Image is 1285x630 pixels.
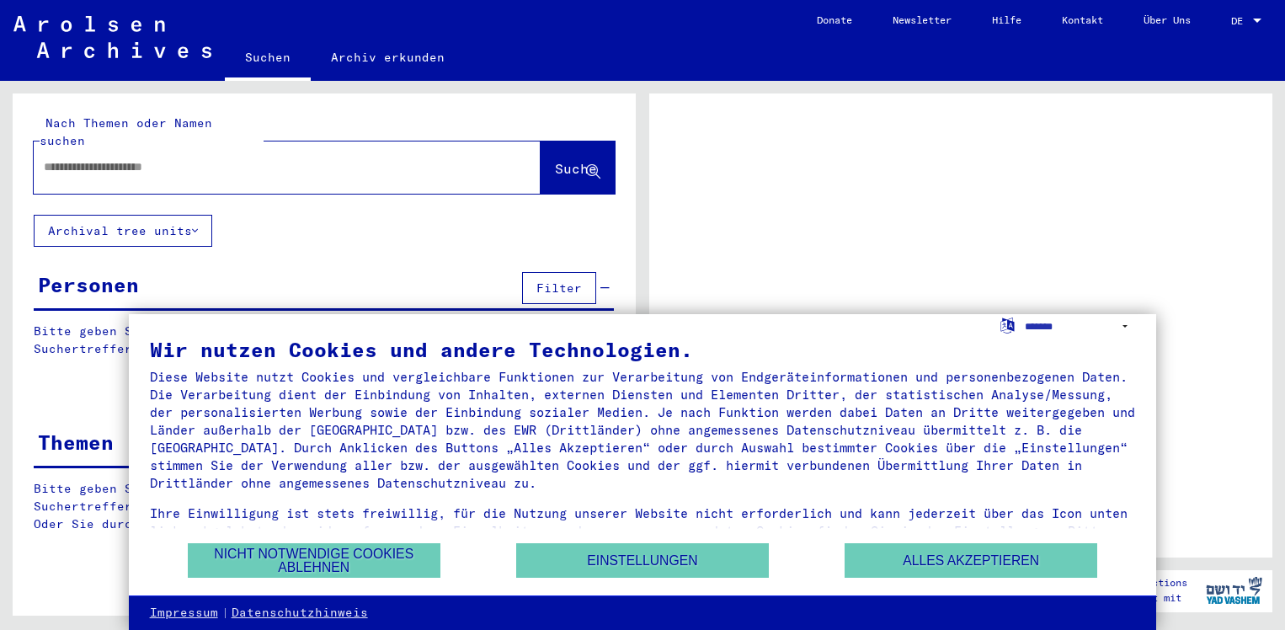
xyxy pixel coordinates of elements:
[541,141,615,194] button: Suche
[150,505,1136,558] div: Ihre Einwilligung ist stets freiwillig, für die Nutzung unserer Website nicht erforderlich und ka...
[311,37,465,77] a: Archiv erkunden
[150,368,1136,492] div: Diese Website nutzt Cookies und vergleichbare Funktionen zur Verarbeitung von Endgeräteinformatio...
[225,37,311,81] a: Suchen
[34,480,615,533] p: Bitte geben Sie einen Suchbegriff ein oder nutzen Sie die Filter, um Suchertreffer zu erhalten. O...
[555,160,597,177] span: Suche
[999,317,1016,333] label: Sprache auswählen
[38,427,114,457] div: Themen
[1202,569,1266,611] img: yv_logo.png
[516,543,769,578] button: Einstellungen
[34,323,614,358] p: Bitte geben Sie einen Suchbegriff ein oder nutzen Sie die Filter, um Suchertreffer zu erhalten.
[150,605,218,622] a: Impressum
[38,270,139,300] div: Personen
[188,543,440,578] button: Nicht notwendige Cookies ablehnen
[1231,15,1250,27] span: DE
[150,339,1136,360] div: Wir nutzen Cookies und andere Technologien.
[522,272,596,304] button: Filter
[13,16,211,58] img: Arolsen_neg.svg
[40,115,212,148] mat-label: Nach Themen oder Namen suchen
[232,605,368,622] a: Datenschutzhinweis
[1025,314,1135,339] select: Sprache auswählen
[34,215,212,247] button: Archival tree units
[845,543,1097,578] button: Alles akzeptieren
[536,280,582,296] span: Filter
